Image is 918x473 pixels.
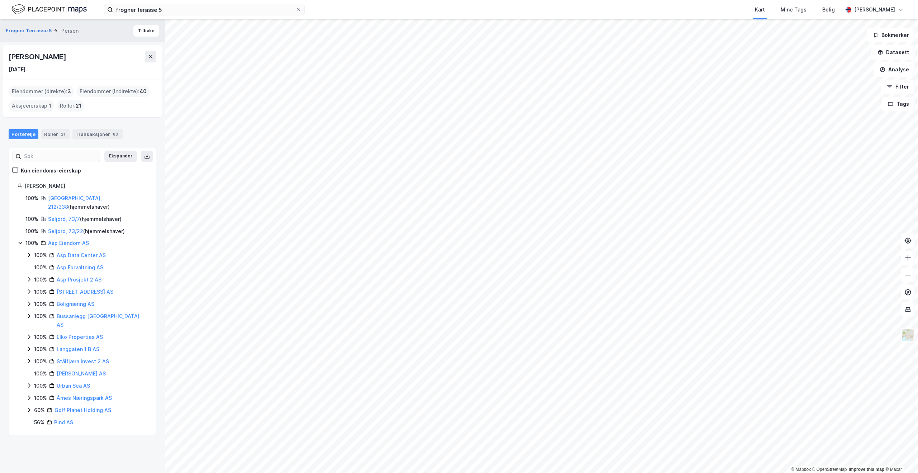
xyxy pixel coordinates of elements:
div: 100% [34,333,47,341]
a: Bussanlegg [GEOGRAPHIC_DATA] AS [57,313,139,328]
div: ( hjemmelshaver ) [48,194,147,211]
span: 40 [139,87,147,96]
div: 100% [34,251,47,260]
div: Kart [755,5,765,14]
div: 21 [60,131,67,138]
div: 100% [25,215,38,223]
img: Z [901,328,915,342]
a: [STREET_ADDRESS] AS [57,289,113,295]
div: Portefølje [9,129,38,139]
div: Kun eiendoms-eierskap [21,166,81,175]
a: Bolignæring AS [57,301,94,307]
button: Tags [882,97,915,111]
div: [PERSON_NAME] [24,182,147,190]
div: [PERSON_NAME] [854,5,895,14]
div: ( hjemmelshaver ) [48,215,122,223]
iframe: Chat Widget [882,439,918,473]
div: 100% [25,239,38,247]
a: Langgaten 1 B AS [57,346,99,352]
a: OpenStreetMap [812,467,847,472]
a: Årnes Næringspark AS [57,395,112,401]
div: Transaksjoner [72,129,123,139]
div: Person [61,27,79,35]
button: Bokmerker [867,28,915,42]
div: Mine Tags [781,5,806,14]
div: [DATE] [9,65,25,74]
div: Eiendommer (Indirekte) : [77,86,150,97]
div: Bolig [822,5,835,14]
span: 1 [49,101,51,110]
div: 100% [34,300,47,308]
a: Asp Prosjekt 2 AS [57,276,101,283]
div: 100% [25,194,38,203]
a: Stålfjæra Invest 2 AS [57,358,109,364]
a: Asp Eiendom AS [48,240,89,246]
a: [PERSON_NAME] AS [57,370,106,377]
a: Urban Sea AS [57,383,90,389]
input: Søk på adresse, matrikkel, gårdeiere, leietakere eller personer [113,4,296,15]
div: ( hjemmelshaver ) [48,227,125,236]
a: Pind AS [54,419,73,425]
div: 100% [34,345,47,354]
a: Seljord, 73/22 [48,228,83,234]
div: 100% [25,227,38,236]
span: 3 [67,87,71,96]
div: 100% [34,312,47,321]
button: Frogner Terrasse 5 [6,27,53,34]
div: 100% [34,357,47,366]
div: 100% [34,382,47,390]
a: Mapbox [791,467,811,472]
a: Improve this map [849,467,884,472]
div: 100% [34,288,47,296]
a: Golf Planet Holding AS [55,407,111,413]
button: Analyse [874,62,915,77]
button: Tilbake [133,25,159,37]
div: 100% [34,394,47,402]
div: 80 [112,131,120,138]
input: Søk [21,151,100,162]
a: Asp Forvaltning AS [57,264,103,270]
a: Seljord, 73/7 [48,216,80,222]
div: Aksjeeierskap : [9,100,54,112]
div: Kontrollprogram for chat [882,439,918,473]
img: logo.f888ab2527a4732fd821a326f86c7f29.svg [11,3,87,16]
button: Datasett [871,45,915,60]
div: 100% [34,275,47,284]
div: Roller [41,129,70,139]
div: 100% [34,369,47,378]
div: Eiendommer (direkte) : [9,86,74,97]
div: 60% [34,406,45,415]
a: Elko Properties AS [57,334,103,340]
button: Filter [881,80,915,94]
div: Roller : [57,100,84,112]
a: Asp Data Center AS [57,252,106,258]
button: Ekspander [104,151,137,162]
span: 21 [76,101,81,110]
div: 56% [34,418,44,427]
a: [GEOGRAPHIC_DATA], 212/338 [48,195,102,210]
div: [PERSON_NAME] [9,51,67,62]
div: 100% [34,263,47,272]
